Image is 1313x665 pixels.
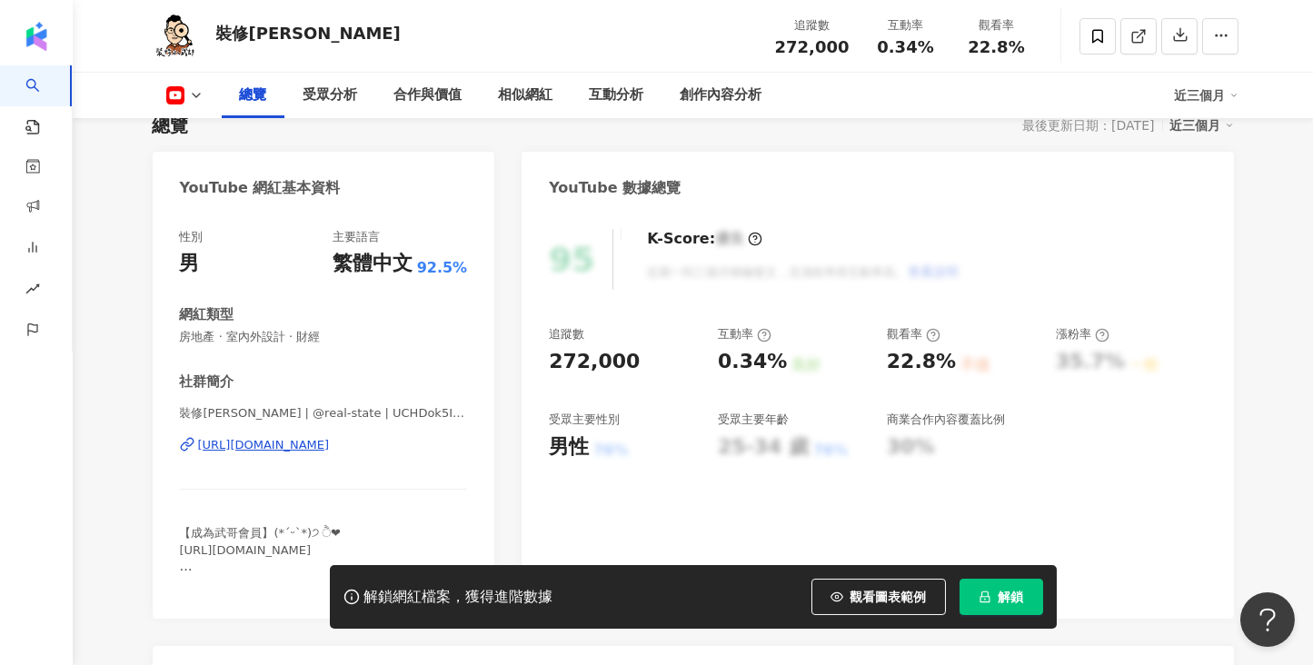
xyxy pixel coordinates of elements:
[364,588,553,607] div: 解鎖網紅檔案，獲得進階數據
[871,16,940,35] div: 互動率
[1175,81,1238,110] div: 近三個月
[1056,326,1109,342] div: 漲粉率
[25,271,40,312] span: rise
[979,591,991,603] span: lock
[180,178,341,198] div: YouTube 網紅基本資料
[180,329,468,345] span: 房地產 · 室內外設計 · 財經
[549,433,589,462] div: 男性
[303,84,358,106] div: 受眾分析
[333,229,380,245] div: 主要語言
[775,16,850,35] div: 追蹤數
[681,84,762,106] div: 創作內容分析
[718,348,787,376] div: 0.34%
[887,412,1005,428] div: 商業合作內容覆蓋比例
[887,348,956,376] div: 22.8%
[549,412,620,428] div: 受眾主要性別
[718,412,789,428] div: 受眾主要年齡
[999,590,1024,604] span: 解鎖
[180,405,468,422] span: 裝修[PERSON_NAME] | @real-state | UCHDok5IzApSeLOJHHhqey8A
[180,437,468,453] a: [URL][DOMAIN_NAME]
[394,84,463,106] div: 合作與價值
[180,526,452,622] span: 【成為武哥會員】(*ˊᵕˋ*)੭ ੈ❤ [URL][DOMAIN_NAME] 合作邀約及廠商洽詢，如有任何問題也可私訊武哥的賴！ [EMAIL_ADDRESS][DOMAIN_NAME]
[850,590,927,604] span: 觀看圖表範例
[417,258,468,278] span: 92.5%
[590,84,644,106] div: 互動分析
[25,65,62,136] a: search
[811,579,946,615] button: 觀看圖表範例
[775,37,850,56] span: 272,000
[718,326,771,342] div: 互動率
[180,250,200,278] div: 男
[877,38,933,56] span: 0.34%
[968,38,1024,56] span: 22.8%
[887,326,940,342] div: 觀看率
[148,9,203,64] img: KOL Avatar
[549,348,640,376] div: 272,000
[198,437,330,453] div: [URL][DOMAIN_NAME]
[960,579,1043,615] button: 解鎖
[240,84,267,106] div: 總覽
[180,229,204,245] div: 性別
[1022,118,1154,133] div: 最後更新日期：[DATE]
[647,229,762,249] div: K-Score :
[180,305,234,324] div: 網紅類型
[180,372,234,392] div: 社群簡介
[22,22,51,51] img: logo icon
[333,250,413,278] div: 繁體中文
[499,84,553,106] div: 相似網紅
[962,16,1031,35] div: 觀看率
[549,178,681,198] div: YouTube 數據總覽
[549,326,584,342] div: 追蹤數
[1170,114,1234,137] div: 近三個月
[153,113,189,138] div: 總覽
[216,22,401,45] div: 裝修[PERSON_NAME]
